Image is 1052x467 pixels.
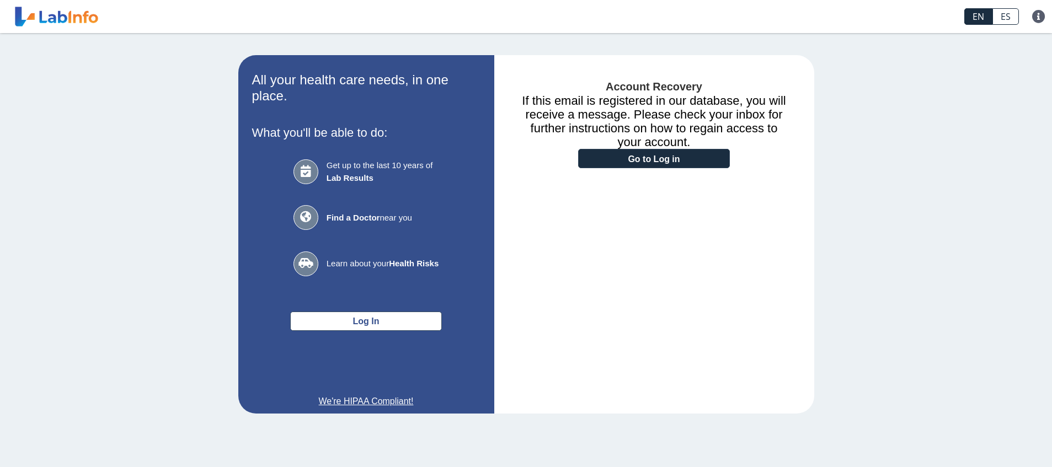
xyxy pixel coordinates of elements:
[252,395,480,408] a: We're HIPAA Compliant!
[327,159,439,184] span: Get up to the last 10 years of
[252,126,480,139] h3: What you'll be able to do:
[327,257,439,270] span: Learn about your
[511,94,798,149] h3: If this email is registered in our database, you will receive a message. Please check your inbox ...
[327,212,439,224] span: near you
[964,8,992,25] a: EN
[992,8,1019,25] a: ES
[511,80,798,94] h4: Account Recovery
[389,259,439,268] b: Health Risks
[954,424,1040,455] iframe: Help widget launcher
[327,173,373,182] b: Lab Results
[290,312,442,331] button: Log In
[578,149,730,168] a: Go to Log in
[252,72,480,104] h2: All your health care needs, in one place.
[327,213,380,222] b: Find a Doctor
